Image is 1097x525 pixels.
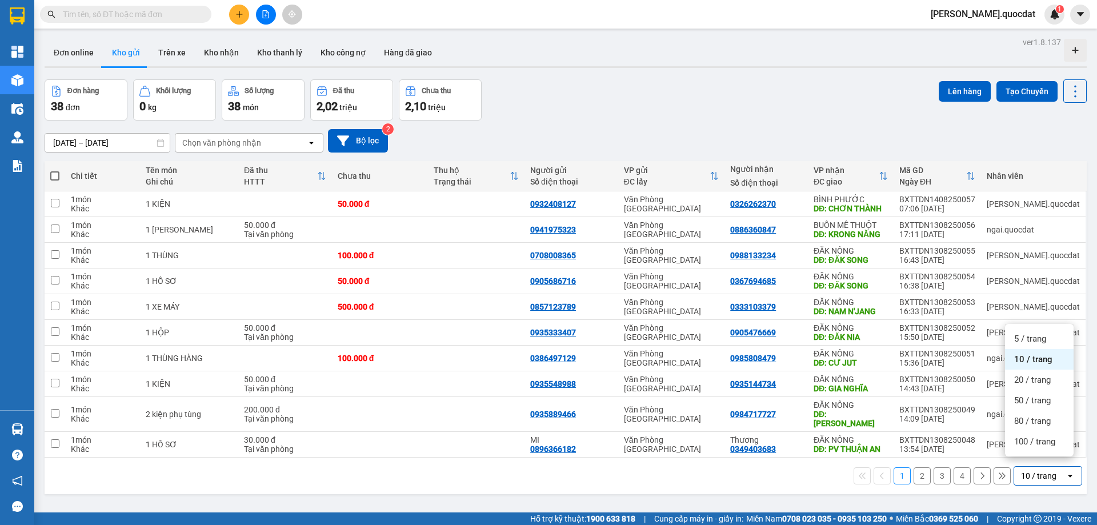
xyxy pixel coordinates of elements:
[730,302,776,311] div: 0333103379
[914,467,931,484] button: 2
[530,444,576,454] div: 0896366182
[434,177,510,186] div: Trạng thái
[71,307,134,316] div: Khác
[71,358,134,367] div: Khác
[243,103,259,112] span: món
[624,349,719,367] div: Văn Phòng [GEOGRAPHIC_DATA]
[730,444,776,454] div: 0349403683
[899,384,975,393] div: 14:43 [DATE]
[814,298,888,307] div: ĐĂK NÔNG
[11,74,23,86] img: warehouse-icon
[814,307,888,316] div: DĐ: NAM N'JANG
[896,512,978,525] span: Miền Bắc
[405,99,426,113] span: 2,10
[814,246,888,255] div: ĐĂK NÔNG
[987,379,1080,388] div: simon.quocdat
[1023,36,1061,49] div: ver 1.8.137
[624,195,719,213] div: Văn Phòng [GEOGRAPHIC_DATA]
[428,103,446,112] span: triệu
[814,272,888,281] div: ĐĂK NÔNG
[730,276,776,286] div: 0367694685
[808,161,894,191] th: Toggle SortBy
[782,514,887,523] strong: 0708 023 035 - 0935 103 250
[47,10,55,18] span: search
[133,79,216,121] button: Khối lượng0kg
[146,177,233,186] div: Ghi chú
[814,444,888,454] div: DĐ: PV THUẬN AN
[382,123,394,135] sup: 2
[71,298,134,307] div: 1 món
[814,410,888,428] div: DĐ: Gia Nghĩa
[317,99,338,113] span: 2,02
[338,276,423,286] div: 50.000 đ
[530,328,576,337] div: 0935333407
[814,358,888,367] div: DĐ: CƯ JUT
[987,354,1080,363] div: ngai.quocdat
[899,358,975,367] div: 15:36 [DATE]
[238,161,332,191] th: Toggle SortBy
[45,134,170,152] input: Select a date range.
[530,225,576,234] div: 0941975323
[586,514,635,523] strong: 1900 633 818
[530,199,576,209] div: 0932408127
[12,501,23,512] span: message
[530,177,612,186] div: Số điện thoại
[71,384,134,393] div: Khác
[11,160,23,172] img: solution-icon
[624,177,710,186] div: ĐC lấy
[71,221,134,230] div: 1 món
[149,39,195,66] button: Trên xe
[307,138,316,147] svg: open
[939,81,991,102] button: Lên hàng
[899,298,975,307] div: BXTTDN1308250053
[146,251,233,260] div: 1 THÙNG
[1034,515,1042,523] span: copyright
[195,39,248,66] button: Kho nhận
[899,435,975,444] div: BXTTDN1308250048
[338,354,423,363] div: 100.000 đ
[282,5,302,25] button: aim
[66,103,80,112] span: đơn
[11,103,23,115] img: warehouse-icon
[899,375,975,384] div: BXTTDN1308250050
[530,410,576,419] div: 0935889466
[730,328,776,337] div: 0905476669
[146,379,233,388] div: 1 KIỆN
[644,512,646,525] span: |
[399,79,482,121] button: Chưa thu2,10 triệu
[71,414,134,423] div: Khác
[746,512,887,525] span: Miền Nam
[338,199,423,209] div: 50.000 đ
[814,255,888,264] div: DĐ: ĐĂK SONG
[244,230,326,239] div: Tại văn phòng
[338,302,423,311] div: 500.000 đ
[146,328,233,337] div: 1 HỘP
[339,103,357,112] span: triệu
[51,99,63,113] span: 38
[814,384,888,393] div: DĐ: GIA NGHĨA
[12,475,23,486] span: notification
[814,177,879,186] div: ĐC giao
[244,444,326,454] div: Tại văn phòng
[244,384,326,393] div: Tại văn phòng
[899,281,975,290] div: 16:38 [DATE]
[11,131,23,143] img: warehouse-icon
[71,375,134,384] div: 1 món
[71,435,134,444] div: 1 món
[244,414,326,423] div: Tại văn phòng
[899,272,975,281] div: BXTTDN1308250054
[987,199,1080,209] div: simon.quocdat
[1014,374,1051,386] span: 20 / trang
[256,5,276,25] button: file-add
[814,332,888,342] div: DĐ: ĐĂK NIA
[987,302,1080,311] div: simon.quocdat
[899,255,975,264] div: 16:43 [DATE]
[244,221,326,230] div: 50.000 đ
[899,307,975,316] div: 16:33 [DATE]
[624,221,719,239] div: Văn Phòng [GEOGRAPHIC_DATA]
[1014,415,1051,427] span: 80 / trang
[338,171,423,181] div: Chưa thu
[899,230,975,239] div: 17:11 [DATE]
[12,450,23,460] span: question-circle
[987,225,1080,234] div: ngai.quocdat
